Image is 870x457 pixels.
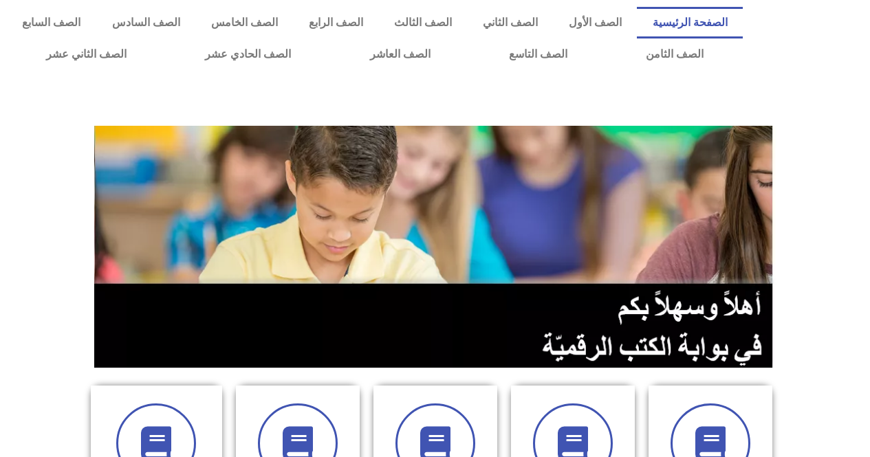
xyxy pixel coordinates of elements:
a: الصف الثامن [607,38,743,70]
a: الصف التاسع [470,38,607,70]
a: الصف السادس [96,7,195,38]
a: الصف الرابع [293,7,378,38]
a: الصفحة الرئيسية [637,7,743,38]
a: الصف الثاني [467,7,553,38]
a: الصف الحادي عشر [166,38,330,70]
a: الصف الثالث [378,7,467,38]
a: الصف الأول [553,7,637,38]
a: الصف الثاني عشر [7,38,166,70]
a: الصف العاشر [331,38,470,70]
a: الصف الخامس [195,7,293,38]
a: الصف السابع [7,7,96,38]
